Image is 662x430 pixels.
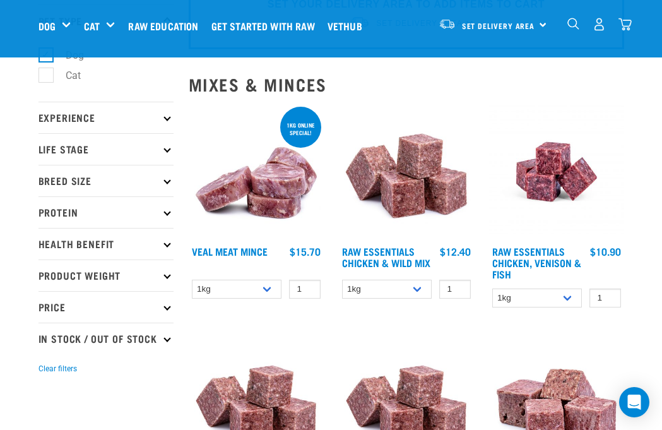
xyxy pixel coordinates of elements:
label: Cat [45,68,86,83]
a: Dog [38,18,56,33]
p: Breed Size [38,165,174,196]
img: home-icon@2x.png [618,18,632,31]
p: Health Benefit [38,228,174,260]
p: Price [38,291,174,323]
p: Product Weight [38,260,174,291]
img: van-moving.png [439,18,456,30]
p: Experience [38,102,174,133]
a: Raw Education [125,1,208,51]
input: 1 [289,280,321,299]
img: home-icon-1@2x.png [567,18,579,30]
a: Raw Essentials Chicken, Venison & Fish [492,248,581,277]
a: Veal Meat Mince [192,248,268,254]
h2: Mixes & Minces [189,75,624,94]
label: Dog [45,47,89,63]
p: Life Stage [38,133,174,165]
a: Cat [84,18,100,33]
div: $15.70 [290,246,321,257]
img: user.png [593,18,606,31]
button: Clear filters [38,363,77,374]
div: 1kg online special! [280,116,321,142]
a: Get started with Raw [208,1,324,51]
img: Pile Of Cubed Chicken Wild Meat Mix [339,104,474,239]
div: $10.90 [590,246,621,257]
input: 1 [589,289,621,308]
img: 1160 Veal Meat Mince Medallions 01 [189,104,324,239]
div: $12.40 [440,246,471,257]
input: 1 [439,280,471,299]
div: Open Intercom Messenger [619,387,649,417]
p: Protein [38,196,174,228]
img: Chicken Venison mix 1655 [489,104,624,239]
p: In Stock / Out Of Stock [38,323,174,354]
a: Raw Essentials Chicken & Wild Mix [342,248,430,265]
a: Vethub [324,1,372,51]
span: Set Delivery Area [462,23,535,28]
